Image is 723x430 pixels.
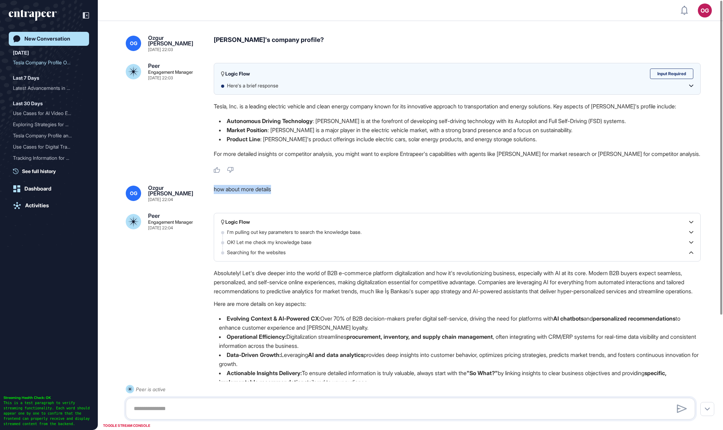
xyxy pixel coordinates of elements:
[13,152,79,164] div: Tracking Information for ...
[9,182,89,196] a: Dashboard
[148,213,160,218] div: Peer
[9,10,57,21] div: entrapeer-logo
[214,332,701,350] li: Digitalization streamlines , often integrating with CRM/ERP systems for real-time data visibility...
[650,69,693,79] div: Input Required
[13,83,85,94] div: Latest Advancements in Electric Vehicle Battery Technologies and Their Applications
[221,70,250,77] div: Logic Flow
[130,191,137,196] span: OG
[13,57,79,68] div: Tesla Company Profile Ove...
[22,167,56,175] span: See full history
[148,220,193,224] div: Engagement Manager
[148,70,193,74] div: Engagement Manager
[24,186,51,192] div: Dashboard
[9,199,89,213] a: Activities
[13,119,85,130] div: Exploring Strategies for Autonomous Driving in Self-Driving Cars
[148,76,173,80] div: [DATE] 22:03
[101,421,152,430] div: TOGGLE STREAM CONSOLE
[227,351,281,358] strong: Data-Driven Growth:
[13,141,85,152] div: Use Cases for Digital Transformation
[148,185,203,196] div: Ozgur [PERSON_NAME]
[148,198,173,202] div: [DATE] 22:04
[227,229,368,236] p: I'm pulling out key parameters to search the knowledge base.
[13,108,79,119] div: Use Cases for AI Video Ed...
[148,35,203,46] div: Ozgur [PERSON_NAME]
[25,202,49,209] div: Activities
[13,49,29,57] div: [DATE]
[136,385,166,394] div: Peer is active
[214,268,701,296] p: Absolutely! Let's dive deeper into the world of B2B e-commerce platform digitalization and how it...
[214,299,701,308] p: Here are more details on key aspects:
[13,141,79,152] div: Use Cases for Digital Tra...
[13,108,85,119] div: Use Cases for AI Video Editor Tools
[227,249,293,256] p: Searching for the websites
[13,119,79,130] div: Exploring Strategies for ...
[214,135,701,144] li: : [PERSON_NAME]'s product offerings include electric cars, solar energy products, and energy stor...
[308,351,364,358] strong: AI and data analytics
[227,333,286,340] strong: Operational Efficiency:
[13,130,85,141] div: Tesla Company Profile and In-Depth Analysis
[13,57,85,68] div: Tesla Company Profile Overview
[553,315,584,322] strong: AI chatbots
[214,116,701,126] li: : [PERSON_NAME] is at the forefront of developing self-driving technology with its Autopilot and ...
[148,226,173,230] div: [DATE] 22:04
[346,333,493,340] strong: procurement, inventory, and supply chain management
[130,41,137,46] span: OG
[13,99,43,108] div: Last 30 Days
[593,315,675,322] strong: personalized recommendations
[13,130,79,141] div: Tesla Company Profile and...
[467,370,498,377] strong: "So What?"
[214,35,701,52] div: [PERSON_NAME]'s company profile?
[13,83,79,94] div: Latest Advancements in El...
[227,136,260,143] strong: Product Line
[698,3,712,17] button: OG
[214,368,701,387] li: To ensure detailed information is truly valuable, always start with the by linking insights to cl...
[148,63,160,69] div: Peer
[227,239,319,246] p: OK! Let me check my knowledge base
[214,185,701,202] div: how about more details
[214,350,701,368] li: Leveraging provides deep insights into customer behavior, optimizes pricing strategies, predicts ...
[214,126,701,135] li: : [PERSON_NAME] is a major player in the electric vehicle market, with a strong brand presence an...
[214,102,701,111] p: Tesla, Inc. is a leading electric vehicle and clean energy company known for its innovative appro...
[227,117,313,124] strong: Autonomous Driving Technology
[221,218,250,225] div: Logic Flow
[227,315,320,322] strong: Evolving Context & AI-Powered CX:
[24,36,70,42] div: New Conversation
[9,32,89,46] a: New Conversation
[227,82,285,89] p: Here's a brief response
[214,149,701,158] p: For more detailed insights or competitor analysis, you might want to explore Entrapeer's capabili...
[148,48,173,52] div: [DATE] 22:03
[227,370,302,377] strong: Actionable Insights Delivery:
[13,167,89,175] a: See full history
[214,314,701,332] li: Over 70% of B2B decision-makers prefer digital self-service, driving the need for platforms with ...
[13,74,39,82] div: Last 7 Days
[13,152,85,164] div: Tracking Information for OpenAI
[227,127,268,134] strong: Market Position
